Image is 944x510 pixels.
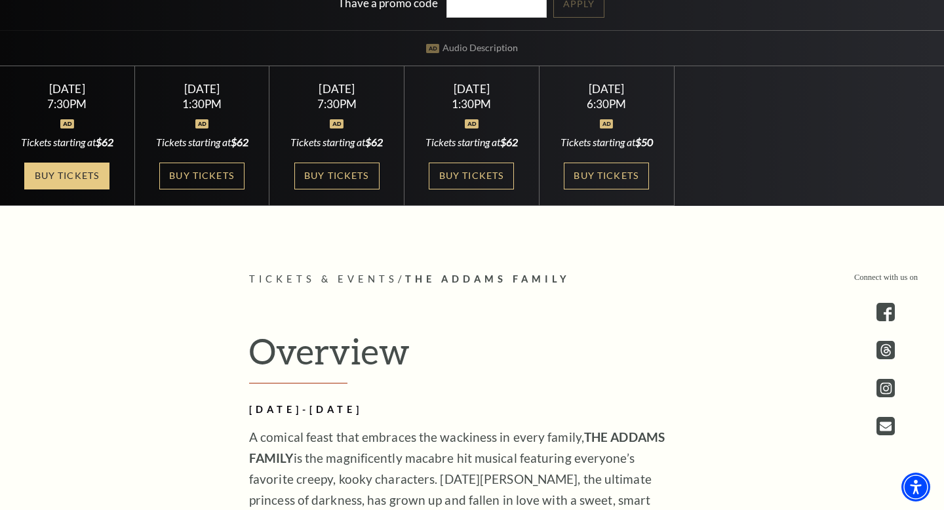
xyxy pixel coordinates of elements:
[876,379,895,397] a: instagram - open in a new tab
[294,163,380,189] a: Buy Tickets
[555,98,658,109] div: 6:30PM
[555,135,658,149] div: Tickets starting at
[285,135,388,149] div: Tickets starting at
[420,135,523,149] div: Tickets starting at
[249,402,675,418] h2: [DATE]-[DATE]
[96,136,113,148] span: $62
[901,473,930,501] div: Accessibility Menu
[249,330,695,383] h2: Overview
[150,135,253,149] div: Tickets starting at
[150,82,253,96] div: [DATE]
[429,163,514,189] a: Buy Tickets
[405,273,570,284] span: The Addams Family
[564,163,649,189] a: Buy Tickets
[249,273,398,284] span: Tickets & Events
[555,82,658,96] div: [DATE]
[500,136,518,148] span: $62
[876,417,895,435] a: Open this option - open in a new tab
[876,303,895,321] a: facebook - open in a new tab
[285,82,388,96] div: [DATE]
[249,271,695,288] p: /
[150,98,253,109] div: 1:30PM
[420,98,523,109] div: 1:30PM
[24,163,109,189] a: Buy Tickets
[159,163,245,189] a: Buy Tickets
[16,135,119,149] div: Tickets starting at
[876,341,895,359] a: threads.com - open in a new tab
[16,98,119,109] div: 7:30PM
[285,98,388,109] div: 7:30PM
[635,136,653,148] span: $50
[16,82,119,96] div: [DATE]
[420,82,523,96] div: [DATE]
[231,136,248,148] span: $62
[365,136,383,148] span: $62
[854,271,918,284] p: Connect with us on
